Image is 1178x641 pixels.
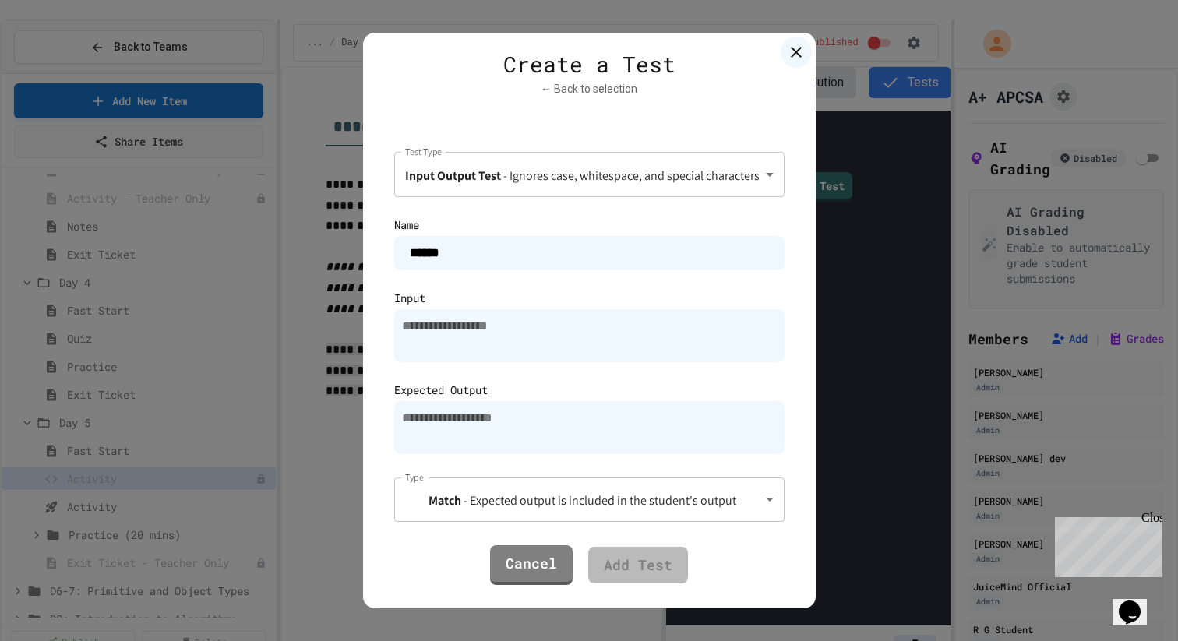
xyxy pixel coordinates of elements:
[1049,511,1162,577] iframe: chat widget
[541,81,637,97] button: ← Back to selection
[405,470,424,484] label: Type
[490,545,573,585] a: Cancel
[503,167,760,183] span: - Ignores case, whitespace, and special characters
[394,290,785,306] div: Input
[6,6,108,99] div: Chat with us now!Close
[588,547,688,583] a: Add Test
[379,48,800,81] div: Create a Test
[405,145,442,158] label: Test Type
[464,492,736,509] span: - Expected output is included in the student's output
[394,217,785,233] div: Name
[429,492,461,509] b: Match
[1113,579,1162,625] iframe: chat widget
[405,167,501,183] b: Input Output Test
[394,382,785,398] div: Expected Output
